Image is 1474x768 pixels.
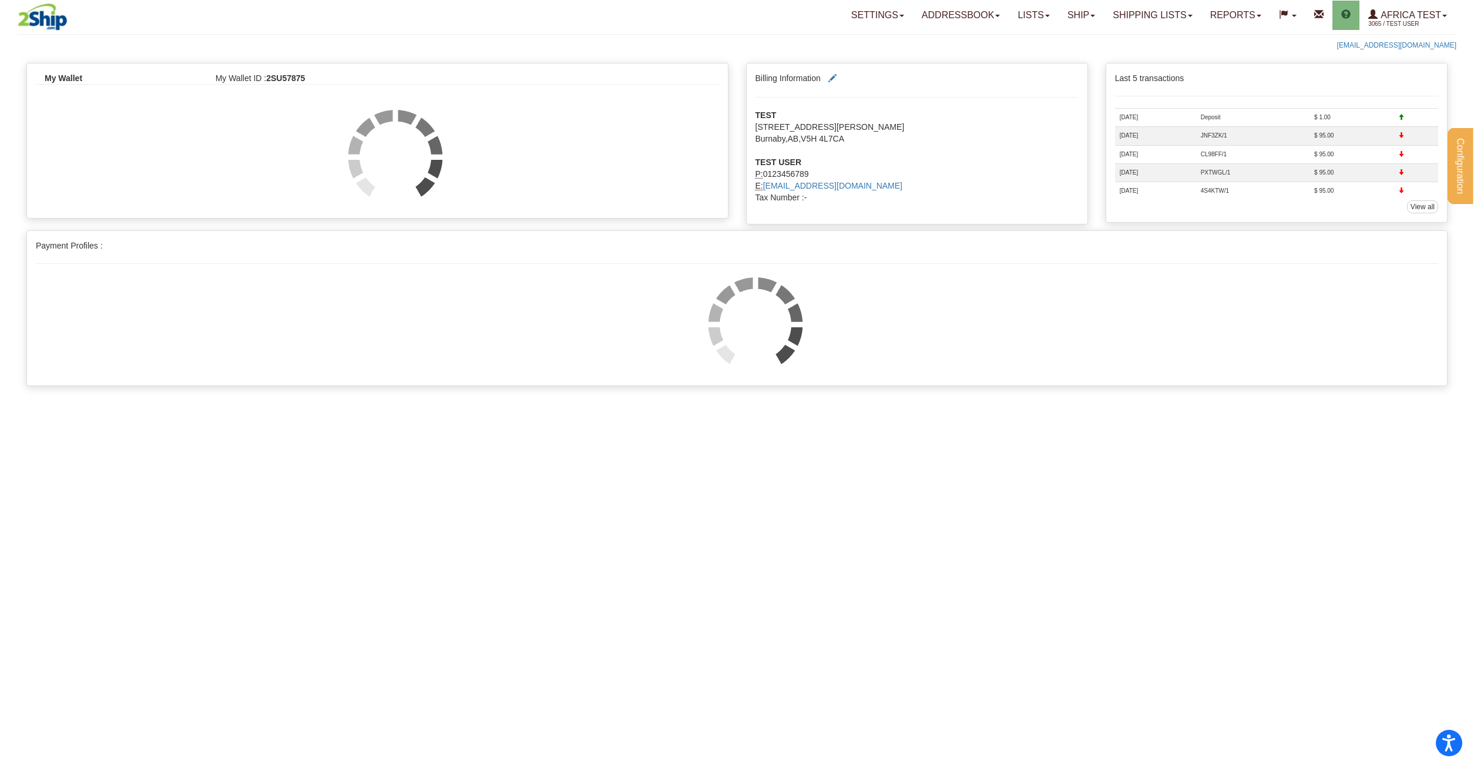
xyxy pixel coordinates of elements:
td: JNF3ZK/1 [1196,127,1310,145]
a: [EMAIL_ADDRESS][DOMAIN_NAME] [763,181,902,190]
button: Configuration [1448,128,1473,204]
a: Addressbook [913,1,1009,30]
div: My Wallet ID : [207,72,719,84]
td: [DATE] [1115,163,1196,182]
td: [DATE] [1115,127,1196,145]
a: Africa Test 3065 / TEST USER [1359,1,1456,30]
span: , [798,134,801,143]
a: [EMAIL_ADDRESS][DOMAIN_NAME] [1337,41,1456,49]
td: $ 95.00 [1310,163,1394,182]
strong: TEST [756,110,777,120]
td: [DATE] [1115,145,1196,163]
td: [DATE] [1115,109,1196,127]
span: 3065 / TEST USER [1368,18,1456,30]
td: 4S4KTW/1 [1196,182,1310,200]
img: loader.gif [348,110,442,204]
b: My Wallet [45,73,82,83]
a: Shipping lists [1104,1,1201,30]
span: , [785,134,788,143]
div: Last 5 transactions [1106,63,1447,222]
strong: TEST USER [756,157,802,167]
td: CL98FF/1 [1196,145,1310,163]
td: PXTWGL/1 [1196,163,1310,182]
td: [DATE] [1115,182,1196,200]
abbr: Phone [756,169,763,179]
a: Ship [1059,1,1104,30]
div: Payment Profiles : [27,231,1447,284]
div: Billing Information [747,63,1087,224]
a: Reports [1201,1,1270,30]
td: Deposit [1196,109,1310,127]
abbr: e-Mail [756,181,763,190]
a: View all [1407,200,1438,213]
b: 2SU57875 [266,73,305,83]
td: $ 95.00 [1310,145,1394,163]
td: $ 95.00 [1310,127,1394,145]
span: Tax Number : [756,193,804,202]
span: Africa Test [1378,10,1441,20]
a: Settings [842,1,913,30]
a: Edit Billing Information [821,72,844,85]
td: $ 95.00 [1310,182,1394,200]
a: Lists [1009,1,1058,30]
img: logo3065.jpg [18,3,68,33]
img: loader.gif [709,277,803,371]
div: [STREET_ADDRESS][PERSON_NAME] Burnaby AB V5H 4L7CA 0123456789 - [747,109,1087,203]
td: $ 1.00 [1310,109,1394,127]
